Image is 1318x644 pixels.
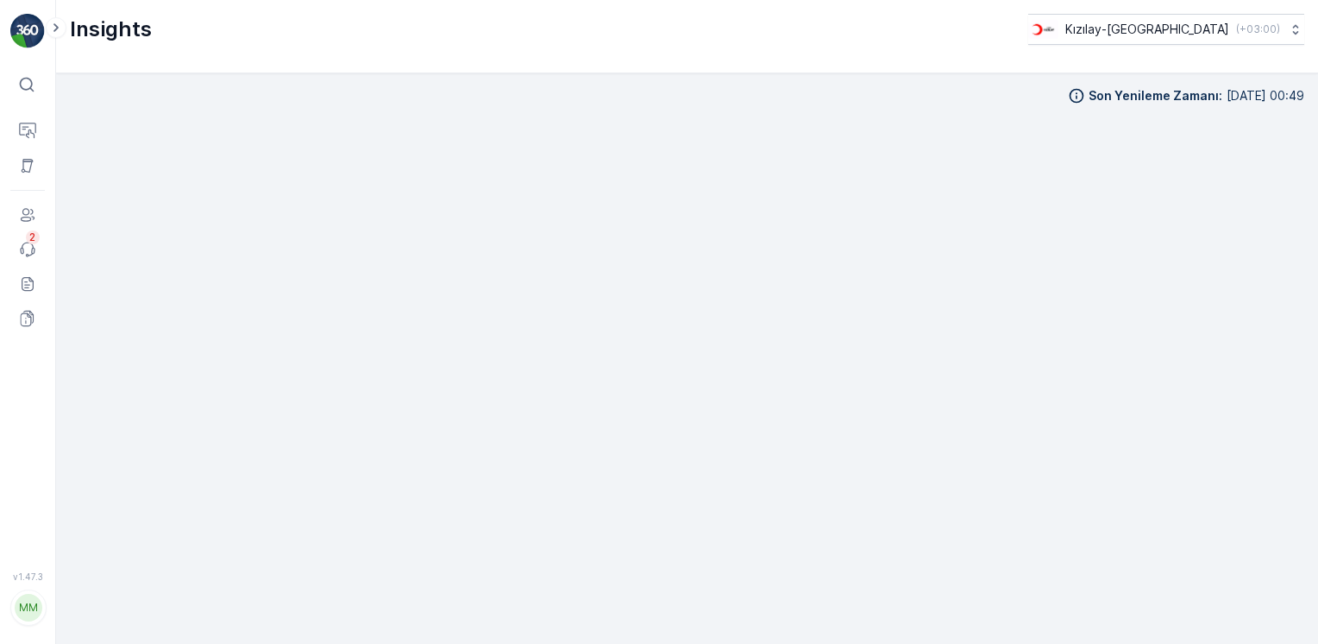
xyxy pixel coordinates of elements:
a: 2 [10,232,45,267]
p: [PERSON_NAME] [53,585,152,603]
span: v 1.47.3 [10,571,45,582]
p: ( +03:00 ) [1236,22,1280,36]
p: ⌘B [40,78,57,92]
button: MM [10,585,45,630]
p: Son Yenileme Zamanı : [1089,87,1222,104]
div: MM [15,594,42,622]
p: 2 [29,230,36,244]
p: Kızılay-[GEOGRAPHIC_DATA] [1065,21,1229,38]
p: [EMAIL_ADDRESS][DOMAIN_NAME] [53,603,152,630]
p: [DATE] 00:49 [1227,87,1304,104]
p: Insights [70,16,152,43]
img: k%C4%B1z%C4%B1lay_D5CCths.png [1028,20,1058,39]
img: logo [10,14,45,48]
button: Kızılay-[GEOGRAPHIC_DATA](+03:00) [1028,14,1304,45]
